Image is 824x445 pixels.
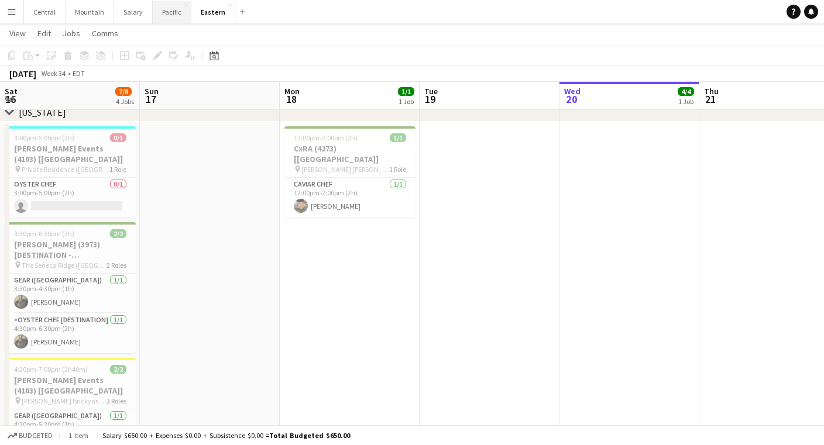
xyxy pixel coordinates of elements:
span: [PERSON_NAME] Brickyards ([GEOGRAPHIC_DATA], [GEOGRAPHIC_DATA]) [22,396,107,405]
span: Total Budgeted $650.00 [269,431,350,440]
span: The Seneca Ridge ([GEOGRAPHIC_DATA], [GEOGRAPHIC_DATA]) [22,261,107,270]
h3: [PERSON_NAME] (3973) [DESTINATION - [GEOGRAPHIC_DATA], [GEOGRAPHIC_DATA]] [5,239,136,260]
span: 0/1 [110,133,126,142]
div: EDT [73,69,85,78]
span: 1 Role [389,165,406,174]
button: Budgeted [6,429,54,442]
span: 4/4 [678,87,694,96]
div: 1 Job [678,97,693,106]
span: 1/1 [398,87,414,96]
span: 1 Role [109,165,126,174]
span: Edit [37,28,51,39]
span: Thu [704,86,719,96]
button: Eastern [191,1,235,23]
app-card-role: Oyster Chef [DESTINATION]1/14:30pm-6:30pm (2h)[PERSON_NAME] [5,313,136,353]
span: [PERSON_NAME] [PERSON_NAME] [301,165,389,174]
a: Comms [87,26,123,41]
span: 16 [3,92,18,106]
div: [US_STATE] [19,106,66,118]
span: 18 [283,92,300,106]
span: 17 [143,92,159,106]
span: 12:00pm-2:00pm (2h) [294,133,358,142]
span: 2/2 [110,229,126,238]
span: Wed [564,86,581,96]
span: Week 34 [39,69,68,78]
app-card-role: Gear ([GEOGRAPHIC_DATA])1/13:30pm-4:30pm (1h)[PERSON_NAME] [5,274,136,313]
div: 4 Jobs [116,97,134,106]
h3: CxRA (4273) [[GEOGRAPHIC_DATA]] [284,143,416,164]
span: 21 [702,92,719,106]
app-job-card: 3:00pm-5:00pm (2h)0/1[PERSON_NAME] Events (4103) [[GEOGRAPHIC_DATA]] Private Residence ([GEOGRAPH... [5,126,136,218]
a: View [5,26,30,41]
app-card-role: Oyster Chef0/13:00pm-5:00pm (2h) [5,178,136,218]
span: 3:00pm-5:00pm (2h) [14,133,74,142]
span: 2 Roles [107,396,126,405]
span: 1/1 [390,133,406,142]
app-job-card: 3:30pm-6:30pm (3h)2/2[PERSON_NAME] (3973) [DESTINATION - [GEOGRAPHIC_DATA], [GEOGRAPHIC_DATA]] Th... [5,222,136,353]
button: Pacific [153,1,191,23]
span: Jobs [63,28,80,39]
span: Sun [145,86,159,96]
app-job-card: 12:00pm-2:00pm (2h)1/1CxRA (4273) [[GEOGRAPHIC_DATA]] [PERSON_NAME] [PERSON_NAME]1 RoleCaviar Che... [284,126,416,218]
h3: [PERSON_NAME] Events (4103) [[GEOGRAPHIC_DATA]] [5,375,136,396]
div: [DATE] [9,68,36,80]
button: Salary [114,1,153,23]
div: 1 Job [399,97,414,106]
span: Private Residence ([GEOGRAPHIC_DATA], [GEOGRAPHIC_DATA]) [22,165,109,174]
span: Tue [424,86,438,96]
div: Salary $650.00 + Expenses $0.00 + Subsistence $0.00 = [102,431,350,440]
span: 2/2 [110,365,126,374]
span: View [9,28,26,39]
span: 19 [423,92,438,106]
h3: [PERSON_NAME] Events (4103) [[GEOGRAPHIC_DATA]] [5,143,136,164]
app-card-role: Caviar Chef1/112:00pm-2:00pm (2h)[PERSON_NAME] [284,178,416,218]
span: 1 item [64,431,92,440]
a: Jobs [58,26,85,41]
span: 20 [562,92,581,106]
button: Mountain [66,1,114,23]
span: 3:30pm-6:30pm (3h) [14,229,74,238]
a: Edit [33,26,56,41]
span: Comms [92,28,118,39]
span: 7/8 [115,87,132,96]
span: Mon [284,86,300,96]
button: Central [24,1,66,23]
span: 2 Roles [107,261,126,270]
span: 4:20pm-7:00pm (2h40m) [14,365,88,374]
span: Sat [5,86,18,96]
span: Budgeted [19,432,53,440]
